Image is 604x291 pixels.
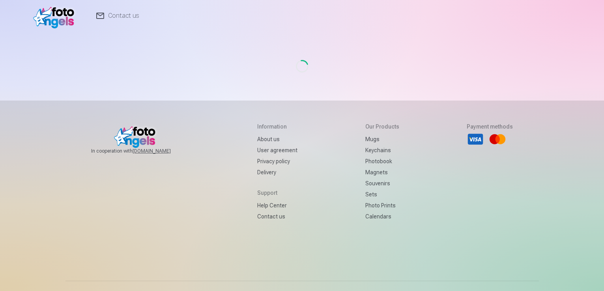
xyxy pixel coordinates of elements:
[365,167,399,178] a: Magnets
[257,200,297,211] a: Help Center
[365,156,399,167] a: Photobook
[467,131,484,148] li: Visa
[365,178,399,189] a: Souvenirs
[365,123,399,131] h5: Our products
[257,156,297,167] a: Privacy policy
[91,148,190,154] span: In cooperation with
[33,3,79,28] img: /v1
[489,131,506,148] li: Mastercard
[257,134,297,145] a: About us
[133,148,190,154] a: [DOMAIN_NAME]
[365,200,399,211] a: Photo prints
[365,145,399,156] a: Keychains
[365,134,399,145] a: Mugs
[257,145,297,156] a: User agreement
[257,189,297,197] h5: Support
[257,123,297,131] h5: Information
[257,167,297,178] a: Delivery
[365,189,399,200] a: Sets
[365,211,399,222] a: Calendars
[467,123,513,131] h5: Payment methods
[257,211,297,222] a: Contact us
